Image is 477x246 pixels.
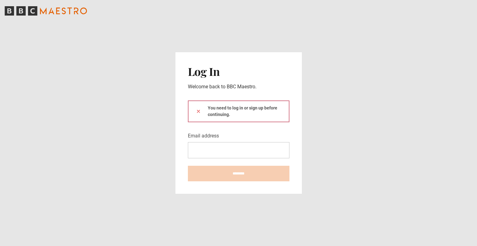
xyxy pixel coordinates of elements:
svg: BBC Maestro [5,6,87,16]
p: Welcome back to BBC Maestro. [188,83,289,91]
h2: Log In [188,65,289,78]
label: Email address [188,132,219,140]
div: You need to log in or sign up before continuing. [188,100,289,122]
